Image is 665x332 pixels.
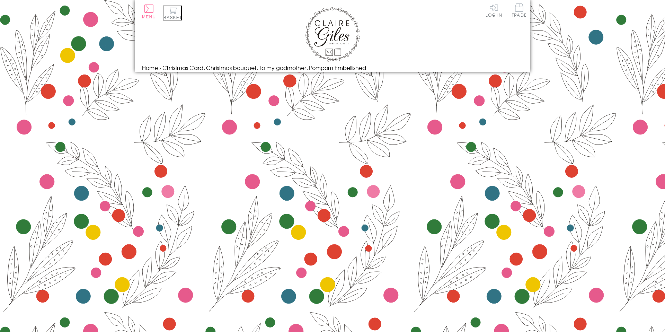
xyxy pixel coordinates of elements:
[142,15,156,19] span: Menu
[159,63,161,72] span: ›
[512,3,526,18] a: Trade
[163,6,182,20] button: Basket
[512,3,526,17] span: Trade
[142,63,523,72] nav: breadcrumbs
[142,63,158,72] a: Home
[162,63,366,72] span: Christmas Card, Christmas bouquet, To my godmother, Pompom Embellished
[142,5,156,19] button: Menu
[486,3,502,17] a: Log In
[305,7,360,62] img: Claire Giles Greetings Cards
